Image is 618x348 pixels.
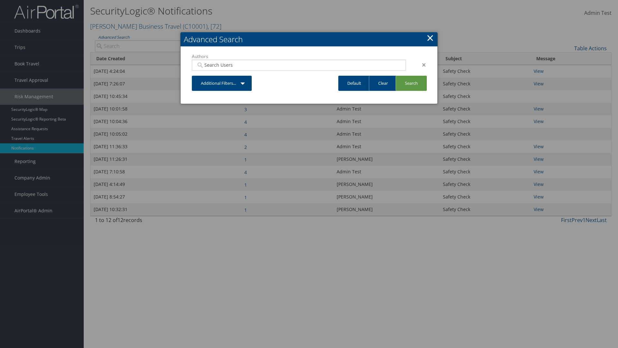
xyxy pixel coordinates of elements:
a: Additional Filters... [192,76,252,91]
div: × [411,61,431,69]
label: Authors [192,53,406,60]
a: Default [338,76,370,91]
a: Search [396,76,427,91]
h2: Advanced Search [181,32,437,46]
input: Search Users [196,62,401,68]
a: Clear [369,76,397,91]
a: Close [426,31,434,44]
